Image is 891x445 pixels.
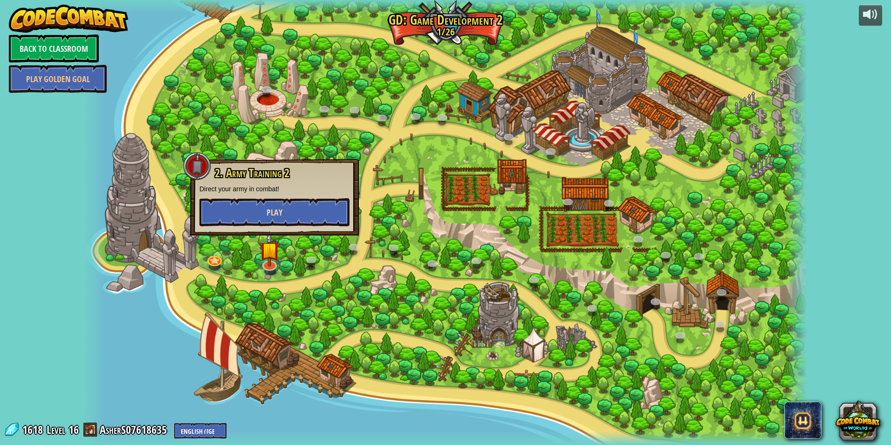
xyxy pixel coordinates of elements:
[100,422,170,437] a: AsherS07618635
[9,65,107,93] a: Play Golden Goal
[215,165,289,181] span: 2. Army Training 2
[260,233,280,267] img: level-banner-started.png
[859,5,882,27] button: Adjust volume
[267,207,282,218] span: Play
[22,422,46,437] span: 1618
[199,184,350,194] p: Direct your army in combat!
[47,422,65,438] span: Level
[9,35,99,63] a: Back to Classroom
[199,198,350,226] button: Play
[69,422,79,437] span: 16
[9,5,128,33] img: CodeCombat - Learn how to code by playing a game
